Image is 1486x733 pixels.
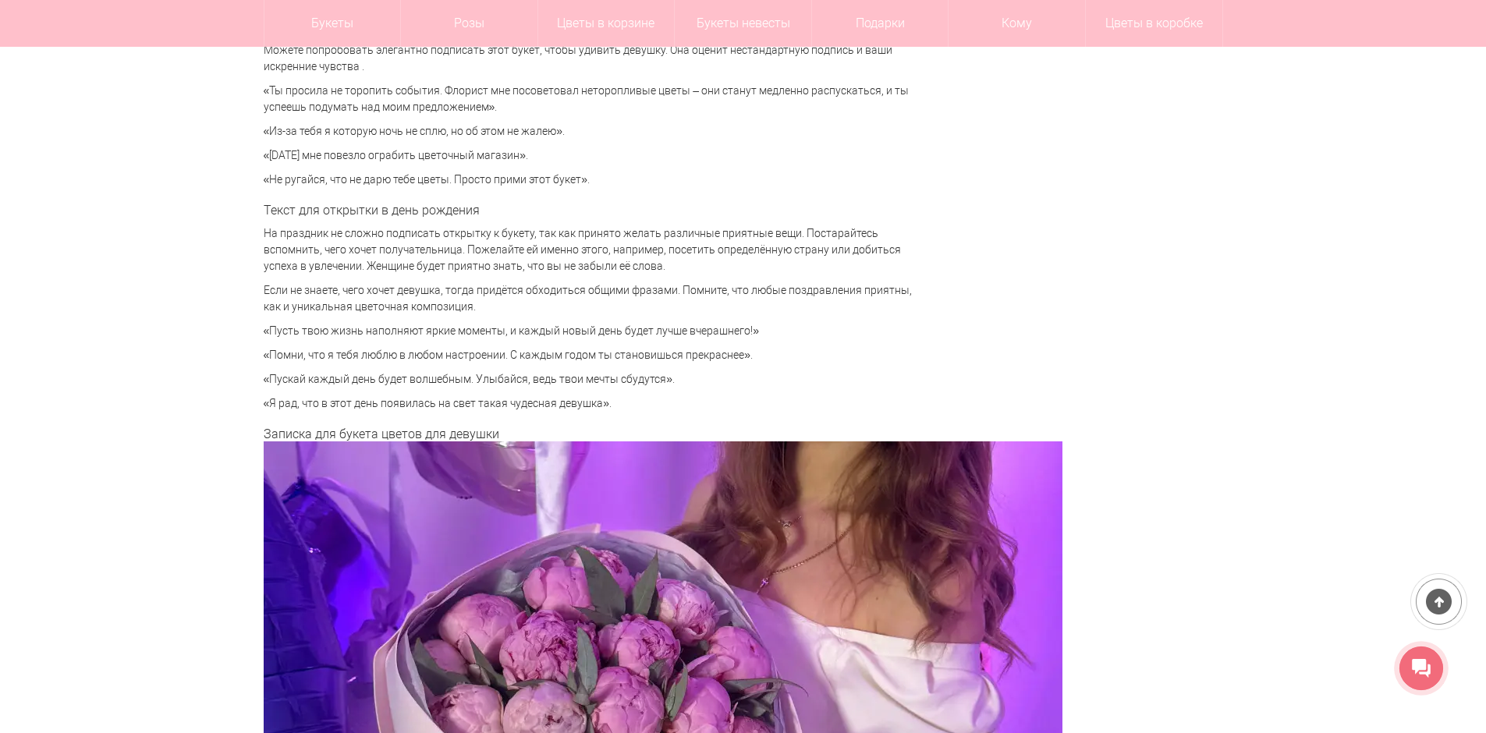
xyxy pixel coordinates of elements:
[264,323,927,339] p: «Пусть твою жизнь наполняют яркие моменты, и каждый новый день будет лучше вчерашнего!»
[264,172,927,188] p: «Не ругайся, что не дарю тебе цветы. Просто прими этот букет».
[264,225,927,274] p: На праздник не сложно подписать открытку к букету, так как принято желать различные приятные вещи...
[264,83,927,115] p: «Ты просила не торопить события. Флорист мне посоветовал неторопливые цветы – они станут медленно...
[264,147,927,164] p: «[DATE] мне повезло ограбить цветочный магазин».
[264,395,927,412] p: «Я рад, что в этот день появилась на свет такая чудесная девушка».
[264,282,927,315] p: Если не знаете, чего хочет девушка, тогда придётся обходиться общими фразами. Помните, что любые ...
[264,123,927,140] p: «Из-за тебя я которую ночь не сплю, но об этом не жалею».
[264,347,927,363] p: «Помни, что я тебя люблю в любом настроении. С каждым годом ты становишься прекраснее».
[264,371,927,388] p: «Пускай каждый день будет волшебным. Улыбайся, ведь твои мечты сбудутся».
[264,42,927,75] p: Можете попробовать элегантно подписать этот букет, чтобы удивить девушку. Она оценит нестандартну...
[264,204,927,218] h3: Текст для открытки в день рождения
